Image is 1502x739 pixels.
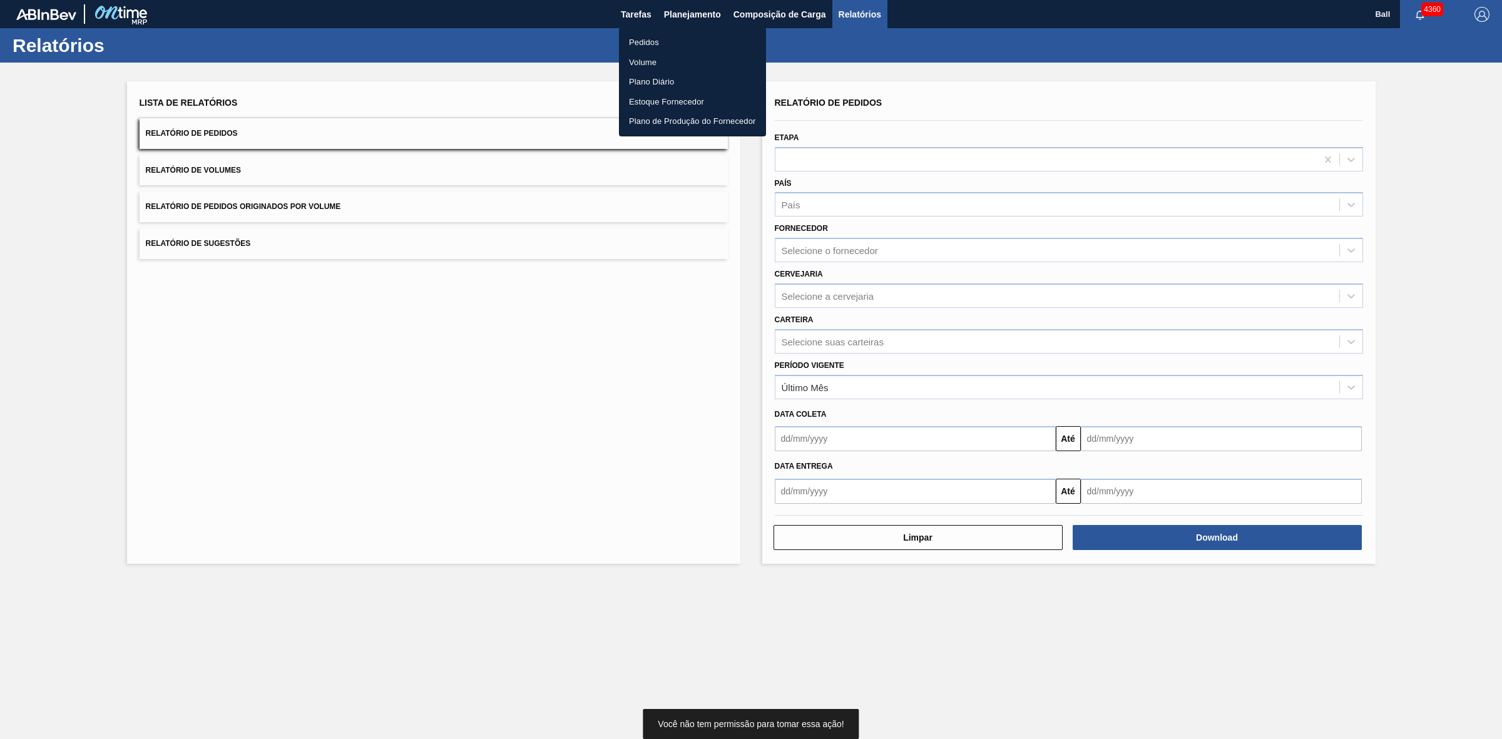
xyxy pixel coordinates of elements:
a: Plano Diário [619,72,766,92]
a: Pedidos [619,33,766,53]
a: Plano de Produção do Fornecedor [619,111,766,131]
a: Volume [619,53,766,73]
a: Estoque Fornecedor [619,92,766,112]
